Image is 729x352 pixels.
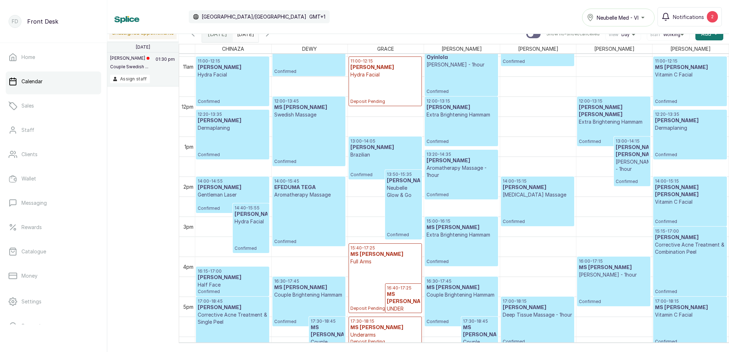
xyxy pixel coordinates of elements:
p: 14:00 - 14:55 [198,178,267,184]
span: Confirmed [427,259,496,264]
p: Deep Tissue Massage - 1hour [503,311,572,318]
p: Vitamin C Facial [655,71,725,78]
p: 16:30 - 17:45 [274,278,344,284]
button: Neubelle Med - VI [582,9,655,26]
p: Hydra Facial [350,71,420,78]
h3: [PERSON_NAME] [198,64,267,71]
button: ViewDay [609,32,638,38]
span: Add [701,30,711,38]
p: Swedish Massage [274,111,344,118]
p: [PERSON_NAME] - 1hour [579,271,649,278]
h3: MS [PERSON_NAME] [427,224,496,231]
p: Catalogue [21,248,46,255]
p: Rewards [21,224,42,231]
p: 17:30 - 18:45 [463,318,496,324]
div: [DATE] [202,26,233,42]
span: Confirmed [198,289,267,294]
p: Money [21,272,38,279]
span: View [609,32,619,38]
span: [PERSON_NAME] [440,44,483,53]
span: Confirmed [655,99,725,104]
p: 12:20 - 13:35 [655,111,725,117]
p: 17:30 - 18:45 [311,318,344,324]
p: Messaging [21,199,47,207]
span: Confirmed [387,232,420,238]
button: Notifications2 [657,7,722,26]
p: 01:30 pm [154,55,176,75]
span: Confirmed [274,239,344,244]
h3: MS [PERSON_NAME] [350,251,420,258]
h3: [PERSON_NAME] [198,117,267,124]
p: Full Arms [350,258,420,265]
p: Extra Brightening Hammam [427,111,496,118]
p: 16:00 - 17:15 [579,258,649,264]
p: [PERSON_NAME] [110,55,149,61]
p: Show no-show/cancelled [546,31,600,37]
p: Neubelle Glow & Go [387,184,420,199]
div: 12pm [180,103,195,110]
p: 16:30 - 17:45 [427,278,496,284]
p: Front Desk [27,17,58,26]
button: Add [695,28,723,40]
p: [PERSON_NAME] - 1hour [427,61,496,68]
p: 17:30 - 18:15 [350,318,420,324]
p: Vitamin C Facial [655,198,725,205]
h3: [PERSON_NAME] [350,144,420,151]
p: Sales [21,102,34,109]
a: Support [6,316,101,336]
h3: MS [PERSON_NAME] [350,324,420,331]
h3: [PERSON_NAME] [PERSON_NAME] [579,104,649,118]
h3: [PERSON_NAME] [387,177,420,184]
h3: [PERSON_NAME] [503,304,572,311]
span: Confirmed [427,139,496,144]
div: 2 [707,11,718,23]
p: Couple Brightening Hammam [427,291,496,298]
div: 2pm [182,183,195,190]
p: Staff [21,127,34,134]
span: Confirmed [655,339,725,344]
p: Corrective Acne Treatment & Combination Peel [655,241,725,256]
span: Confirmed [198,205,267,211]
p: 13:00 - 14:05 [350,138,420,144]
h3: MS [PERSON_NAME] [274,104,344,111]
p: 13:50 - 15:35 [387,172,420,177]
p: 15:40 - 17:25 [350,245,420,251]
p: Home [21,54,35,61]
div: 1pm [183,143,195,150]
p: Dermaplaning [198,124,267,132]
p: [MEDICAL_DATA] Massage [503,191,572,198]
p: Aromatherapy Massage [274,191,344,198]
a: Settings [6,292,101,312]
h3: [PERSON_NAME] [503,184,572,191]
h3: [PERSON_NAME] [427,157,496,164]
p: Extra Brightening Hammam [579,118,649,125]
p: UNDER [PERSON_NAME] [387,305,420,319]
h3: [PERSON_NAME] [235,211,268,218]
p: Hydra Facial [198,71,267,78]
h3: [PERSON_NAME] [PERSON_NAME] [655,184,725,198]
span: DEWY [301,44,318,53]
span: Notifications [673,13,704,21]
span: Confirmed [235,246,268,251]
span: Confirmed [616,179,649,184]
p: Settings [21,298,41,305]
span: Confirmed [655,289,725,294]
p: 17:00 - 18:15 [503,298,572,304]
p: Underarms [350,331,420,338]
span: Confirmed [427,192,496,198]
span: Confirmed [427,319,496,324]
p: 15:15 - 17:00 [655,228,725,234]
span: Confirmed [274,159,344,164]
h3: [PERSON_NAME] [655,234,725,241]
span: Confirmed [503,59,572,64]
p: [DATE] [136,44,150,50]
span: Confirmed [503,219,572,224]
span: Confirmed [427,89,496,94]
span: Confirmed [579,139,649,144]
h3: [PERSON_NAME] [PERSON_NAME] [616,144,649,158]
p: 11:00 - 12:15 [350,58,420,64]
p: Aromatherapy Massage - 1hour [427,164,496,179]
p: Couple Brightening Hammam [274,291,344,298]
div: 11am [182,63,195,70]
span: Confirmed [198,99,267,104]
